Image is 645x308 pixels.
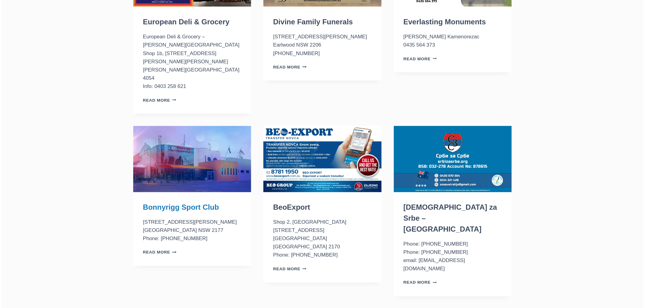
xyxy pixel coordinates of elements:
[404,18,486,26] a: Everlasting Monuments
[273,267,307,271] a: Read More
[143,250,176,255] a: Read More
[133,126,251,192] img: Bonnyrigg Sport Club
[263,126,381,192] img: BeoExport
[404,280,437,285] a: Read More
[273,218,372,260] p: Shop 2, [GEOGRAPHIC_DATA] [STREET_ADDRESS] [GEOGRAPHIC_DATA] [GEOGRAPHIC_DATA] 2170 Phone: [PHONE...
[273,18,353,26] a: Divine Family Funerals
[404,33,502,49] p: [PERSON_NAME] Kamenorezac 0435 564 373
[273,65,307,69] a: Read More
[404,203,497,233] a: [DEMOGRAPHIC_DATA] za Srbe – [GEOGRAPHIC_DATA]
[273,203,310,212] a: BeoExport
[273,33,372,58] p: [STREET_ADDRESS][PERSON_NAME] Earlwood NSW 2206 [PHONE_NUMBER]
[143,18,230,26] a: European Deli & Grocery
[143,98,176,103] a: Read More
[394,126,512,192] img: Srbi za Srbe – Australia
[143,33,241,90] p: European Deli & Grocery – [PERSON_NAME][GEOGRAPHIC_DATA] Shop 1b, [STREET_ADDRESS][PERSON_NAME][P...
[404,240,502,273] p: Phone: [PHONE_NUMBER] Phone: [PHONE_NUMBER] email: [EMAIL_ADDRESS][DOMAIN_NAME]
[143,218,241,243] p: [STREET_ADDRESS][PERSON_NAME] [GEOGRAPHIC_DATA] NSW 2177 Phone: [PHONE_NUMBER]
[143,203,219,212] a: Bonnyrigg Sport Club
[404,57,437,61] a: Read More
